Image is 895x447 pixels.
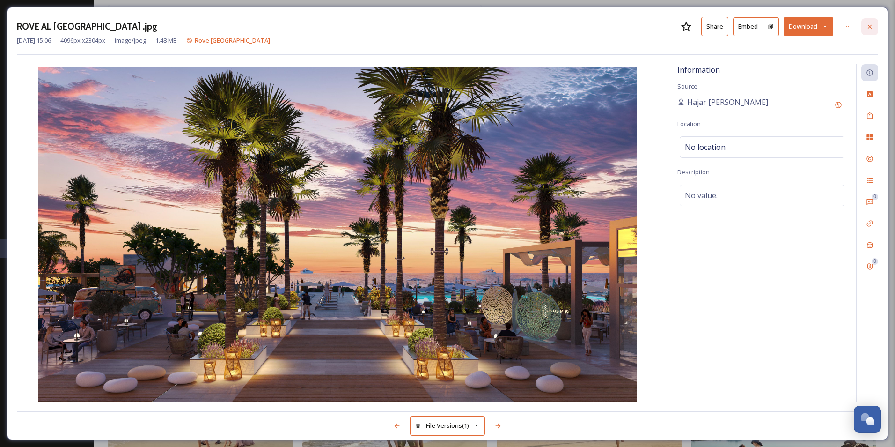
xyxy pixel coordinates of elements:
span: Information [677,65,720,75]
span: image/jpeg [115,36,146,45]
div: 0 [872,194,878,200]
span: No value. [685,190,718,201]
button: Open Chat [854,406,881,433]
span: No location [685,142,726,153]
span: Source [677,82,697,90]
span: Location [677,119,701,128]
button: File Versions(1) [410,416,485,435]
h3: ROVE AL [GEOGRAPHIC_DATA] .jpg [17,20,157,33]
button: Share [701,17,728,36]
span: 1.48 MB [155,36,177,45]
span: Rove [GEOGRAPHIC_DATA] [195,36,270,45]
span: [DATE] 15:06 [17,36,51,45]
img: 567EDF8D-9957-4781-A52BA896EB94F310.jpg [17,67,658,404]
div: 0 [872,258,878,265]
span: Description [677,168,710,176]
button: Download [784,17,833,36]
span: 4096 px x 2304 px [60,36,105,45]
button: Embed [733,17,763,36]
span: Hajar [PERSON_NAME] [687,97,768,108]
